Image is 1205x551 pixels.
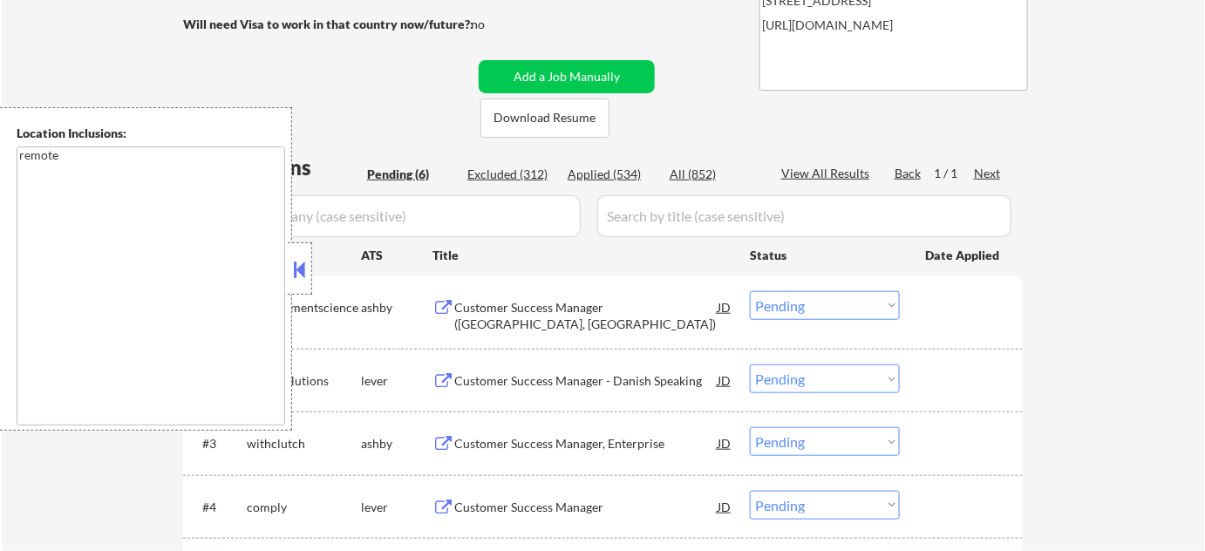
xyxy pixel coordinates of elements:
div: JD [716,491,733,522]
div: #3 [202,435,233,452]
div: Date Applied [925,247,1002,264]
div: All (852) [670,166,757,183]
div: ashby [361,435,432,452]
div: lever [361,372,432,390]
div: Customer Success Manager ([GEOGRAPHIC_DATA], [GEOGRAPHIC_DATA]) [454,299,718,333]
div: Location Inclusions: [17,125,285,142]
div: JD [716,291,733,323]
div: Customer Success Manager - Danish Speaking [454,372,718,390]
input: Search by company (case sensitive) [188,195,581,237]
div: Customer Success Manager, Enterprise [454,435,718,452]
strong: Will need Visa to work in that country now/future?: [183,17,473,31]
input: Search by title (case sensitive) [597,195,1011,237]
div: Back [895,165,922,182]
div: Excluded (312) [467,166,555,183]
div: Next [974,165,1002,182]
div: withclutch [247,435,361,452]
div: comply [247,499,361,516]
div: View All Results [781,165,875,182]
div: ashby [361,299,432,316]
div: Status [750,239,900,270]
div: 1 / 1 [934,165,974,182]
div: Customer Success Manager [454,499,718,516]
div: Applied (534) [568,166,655,183]
button: Download Resume [480,99,609,138]
div: #4 [202,499,233,516]
div: ATS [361,247,432,264]
div: lever [361,499,432,516]
div: no [471,16,521,33]
button: Add a Job Manually [479,60,655,93]
div: JD [716,427,733,459]
div: Title [432,247,733,264]
div: Pending (6) [367,166,454,183]
div: JD [716,364,733,396]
